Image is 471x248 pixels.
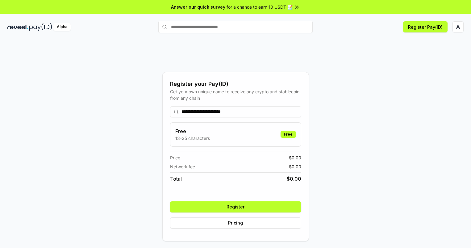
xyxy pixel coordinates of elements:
[175,135,210,141] p: 13-25 characters
[170,163,195,170] span: Network fee
[29,23,52,31] img: pay_id
[170,80,301,88] div: Register your Pay(ID)
[170,88,301,101] div: Get your own unique name to receive any crypto and stablecoin, from any chain
[175,128,210,135] h3: Free
[289,154,301,161] span: $ 0.00
[289,163,301,170] span: $ 0.00
[53,23,71,31] div: Alpha
[287,175,301,183] span: $ 0.00
[170,201,301,212] button: Register
[281,131,296,138] div: Free
[7,23,28,31] img: reveel_dark
[171,4,225,10] span: Answer our quick survey
[170,175,182,183] span: Total
[170,154,180,161] span: Price
[227,4,293,10] span: for a chance to earn 10 USDT 📝
[403,21,448,32] button: Register Pay(ID)
[170,217,301,229] button: Pricing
